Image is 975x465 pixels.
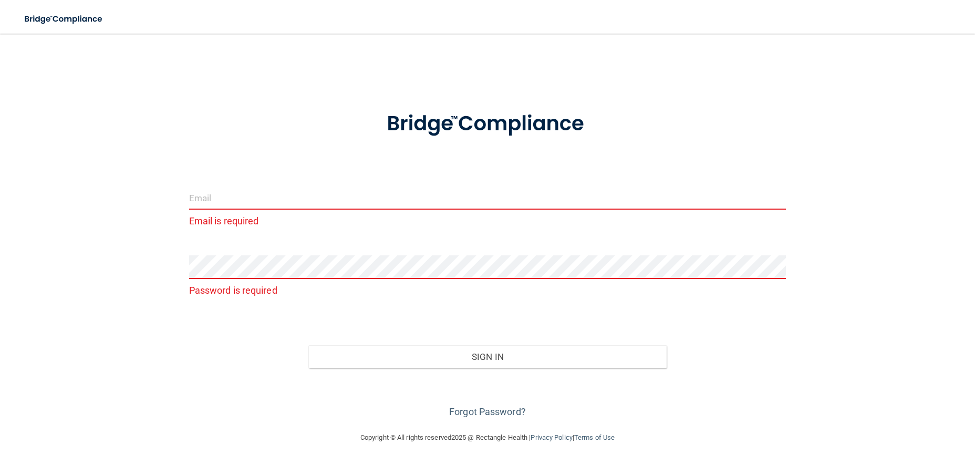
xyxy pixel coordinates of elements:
[189,282,786,299] p: Password is required
[449,406,526,417] a: Forgot Password?
[365,97,610,151] img: bridge_compliance_login_screen.278c3ca4.svg
[574,433,615,441] a: Terms of Use
[189,186,786,210] input: Email
[16,8,112,30] img: bridge_compliance_login_screen.278c3ca4.svg
[531,433,572,441] a: Privacy Policy
[308,345,667,368] button: Sign In
[296,421,679,454] div: Copyright © All rights reserved 2025 @ Rectangle Health | |
[189,212,786,230] p: Email is required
